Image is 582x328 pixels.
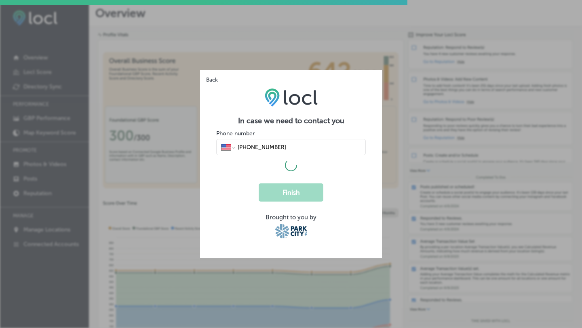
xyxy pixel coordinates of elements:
[216,116,366,125] h2: In case we need to contact you
[216,130,255,137] label: Phone number
[265,88,318,107] img: LOCL logo
[216,214,366,221] div: Brought to you by
[200,70,220,83] button: Back
[237,143,361,151] input: Phone number
[259,183,323,202] button: Finish
[275,224,307,238] img: Park City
